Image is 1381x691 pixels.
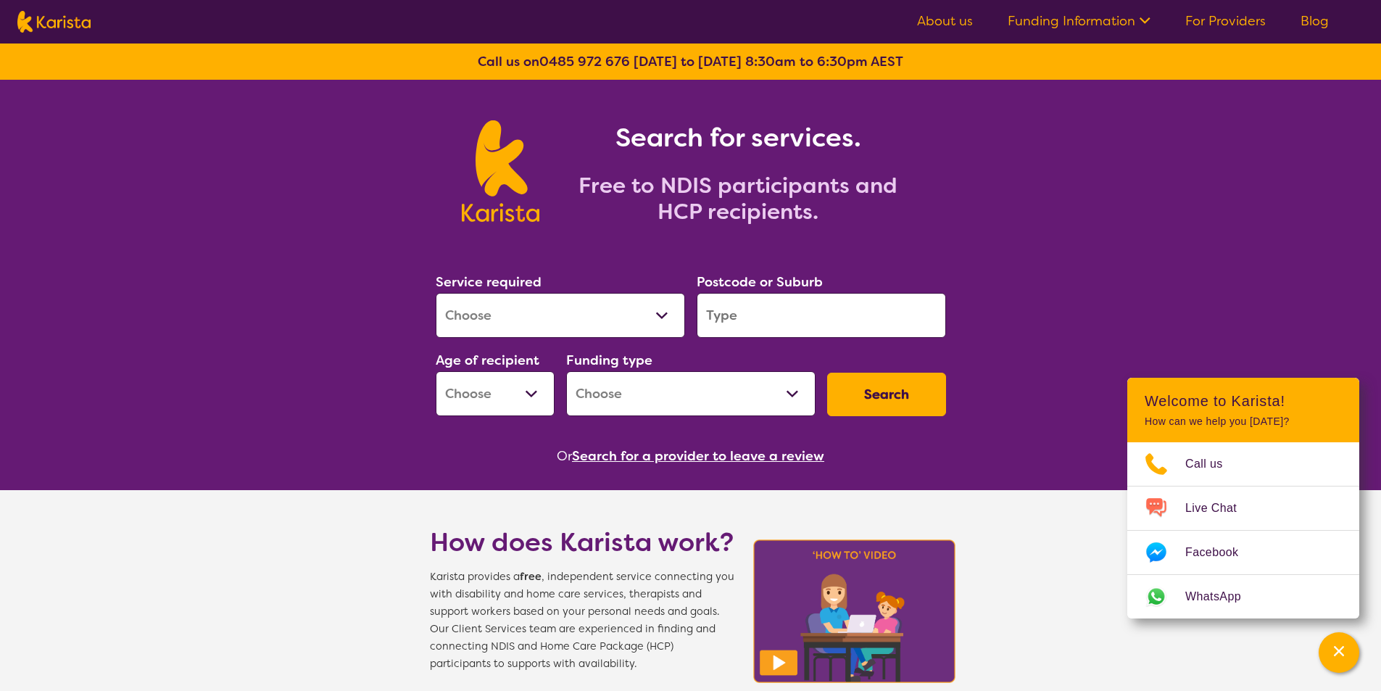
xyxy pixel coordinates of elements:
span: WhatsApp [1185,586,1258,608]
button: Channel Menu [1319,632,1359,673]
button: Search for a provider to leave a review [572,445,824,467]
a: For Providers [1185,12,1266,30]
span: Live Chat [1185,497,1254,519]
b: Call us on [DATE] to [DATE] 8:30am to 6:30pm AEST [478,53,903,70]
img: Karista logo [17,11,91,33]
button: Search [827,373,946,416]
a: About us [917,12,973,30]
ul: Choose channel [1127,442,1359,618]
span: Facebook [1185,542,1256,563]
a: Web link opens in a new tab. [1127,575,1359,618]
a: Funding Information [1008,12,1150,30]
img: Karista logo [462,120,539,222]
a: Blog [1301,12,1329,30]
h2: Free to NDIS participants and HCP recipients. [557,173,919,225]
input: Type [697,293,946,338]
label: Funding type [566,352,652,369]
label: Age of recipient [436,352,539,369]
h2: Welcome to Karista! [1145,392,1342,410]
span: Karista provides a , independent service connecting you with disability and home care services, t... [430,568,734,673]
h1: Search for services. [557,120,919,155]
img: Karista video [749,535,961,687]
a: 0485 972 676 [539,53,630,70]
label: Postcode or Suburb [697,273,823,291]
b: free [520,570,542,584]
span: Call us [1185,453,1240,475]
h1: How does Karista work? [430,525,734,560]
span: Or [557,445,572,467]
p: How can we help you [DATE]? [1145,415,1342,428]
label: Service required [436,273,542,291]
div: Channel Menu [1127,378,1359,618]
